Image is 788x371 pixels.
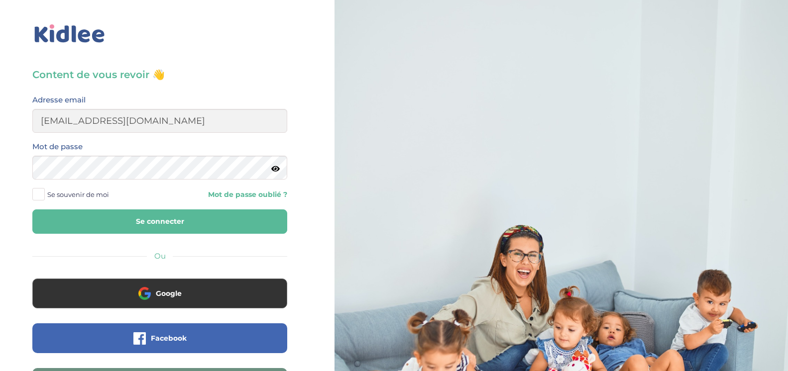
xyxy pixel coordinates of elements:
[32,140,83,153] label: Mot de passe
[32,109,287,133] input: Email
[154,251,166,261] span: Ou
[151,333,187,343] span: Facebook
[32,295,287,305] a: Google
[32,93,86,106] label: Adresse email
[156,288,182,298] span: Google
[32,278,287,308] button: Google
[32,22,107,45] img: logo_kidlee_bleu
[138,287,151,299] img: google.png
[32,68,287,82] h3: Content de vous revoir 👋
[167,190,287,199] a: Mot de passe oublié ?
[32,340,287,350] a: Facebook
[32,209,287,234] button: Se connecter
[133,332,146,345] img: facebook.png
[32,323,287,353] button: Facebook
[47,188,109,201] span: Se souvenir de moi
